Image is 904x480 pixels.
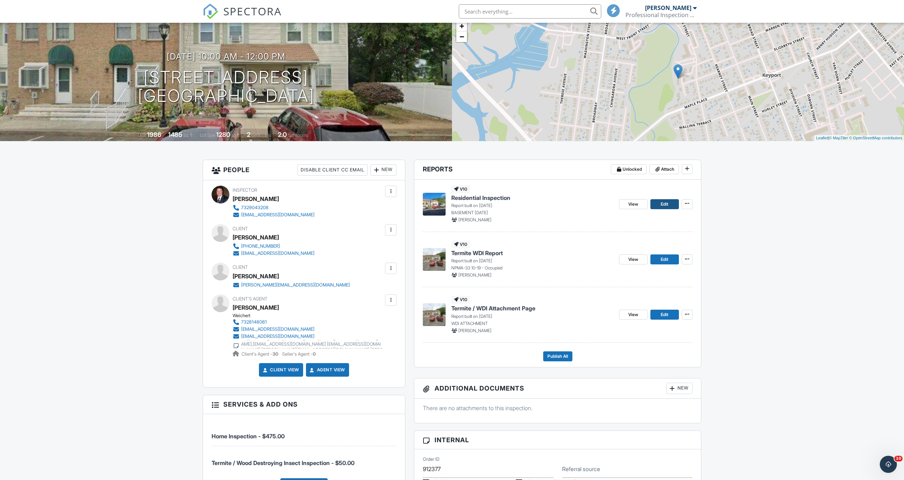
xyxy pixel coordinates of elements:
img: The Best Home Inspection Software - Spectora [203,4,218,19]
div: 1280 [216,131,230,138]
div: 7328148061 [241,319,267,325]
span: bathrooms [288,133,308,138]
div: | [814,135,904,141]
div: 7329043208 [241,205,269,211]
span: Client's Agent - [241,351,279,357]
a: [EMAIL_ADDRESS][DOMAIN_NAME] [233,211,315,218]
span: 10 [894,456,903,461]
div: [PERSON_NAME] [233,271,279,282]
a: Leaflet [816,136,828,140]
span: Built [138,133,146,138]
div: Professional Inspection NJ Inc [625,11,697,19]
div: [PERSON_NAME] [645,4,691,11]
a: Zoom in [456,21,467,31]
div: New [666,383,692,394]
span: Seller's Agent - [282,351,316,357]
a: [EMAIL_ADDRESS][DOMAIN_NAME] [233,326,383,333]
input: Search everything... [459,4,601,19]
span: sq.ft. [231,133,240,138]
div: 1986 [147,131,161,138]
div: [EMAIL_ADDRESS][DOMAIN_NAME] [241,334,315,339]
span: Lot Size [200,133,215,138]
a: © MapTiler [829,136,848,140]
a: © OpenStreetMap contributors [849,136,902,140]
strong: 0 [313,351,316,357]
div: [PHONE_NUMBER] [241,243,280,249]
a: Client View [261,366,299,373]
span: Home Inspection - $475.00 [212,433,285,440]
a: [EMAIL_ADDRESS][DOMAIN_NAME] [233,250,315,257]
span: sq. ft. [183,133,193,138]
div: Weichert [233,313,389,319]
div: New [370,164,396,176]
div: [PERSON_NAME][EMAIL_ADDRESS][DOMAIN_NAME] [241,282,350,288]
span: Client [233,264,248,270]
h3: Services & Add ons [203,395,405,414]
strong: 30 [272,351,278,357]
div: [EMAIL_ADDRESS][DOMAIN_NAME] [241,251,315,256]
a: Agent View [308,366,345,373]
a: [PHONE_NUMBER] [233,243,315,250]
span: SPECTORA [223,4,282,19]
span: Termite / Wood Destroying Insect Inspection - $50.00 [212,459,354,466]
a: [EMAIL_ADDRESS][DOMAIN_NAME] [233,333,383,340]
p: There are no attachments to this inspection. [423,404,692,412]
div: 2.0 [278,131,287,138]
div: [EMAIL_ADDRESS][DOMAIN_NAME] [PERSON_NAME][EMAIL_ADDRESS][DOMAIN_NAME],[PERSON_NAME][EMAIL_ADDRES... [241,330,383,358]
div: 2 [247,131,250,138]
a: Zoom out [456,31,467,42]
h3: Additional Documents [414,378,701,399]
label: Order ID [423,456,440,463]
h1: [STREET_ADDRESS] [GEOGRAPHIC_DATA] [138,68,315,106]
a: SPECTORA [203,10,282,25]
a: [PERSON_NAME] [233,302,279,313]
a: 7328148061 [233,319,383,326]
div: [PERSON_NAME] [233,232,279,243]
h3: People [203,160,405,180]
li: Service: Termite / Wood Destroying Insect Inspection [212,446,396,473]
a: [PERSON_NAME][EMAIL_ADDRESS][DOMAIN_NAME] [233,282,350,289]
div: Disable Client CC Email [297,164,368,176]
label: Referral source [562,465,600,473]
div: 1485 [168,131,182,138]
h3: Internal [414,431,701,449]
span: Client's Agent [233,296,267,301]
iframe: Intercom live chat [880,456,897,473]
span: Inspector [233,187,257,193]
span: Client [233,226,248,231]
div: [PERSON_NAME] [233,193,279,204]
h3: [DATE] 10:00 am - 12:00 pm [167,52,285,61]
div: [EMAIL_ADDRESS][DOMAIN_NAME] [241,212,315,218]
div: [EMAIL_ADDRESS][DOMAIN_NAME] [241,326,315,332]
li: Service: Home Inspection [212,419,396,446]
span: bedrooms [251,133,271,138]
a: 7329043208 [233,204,315,211]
